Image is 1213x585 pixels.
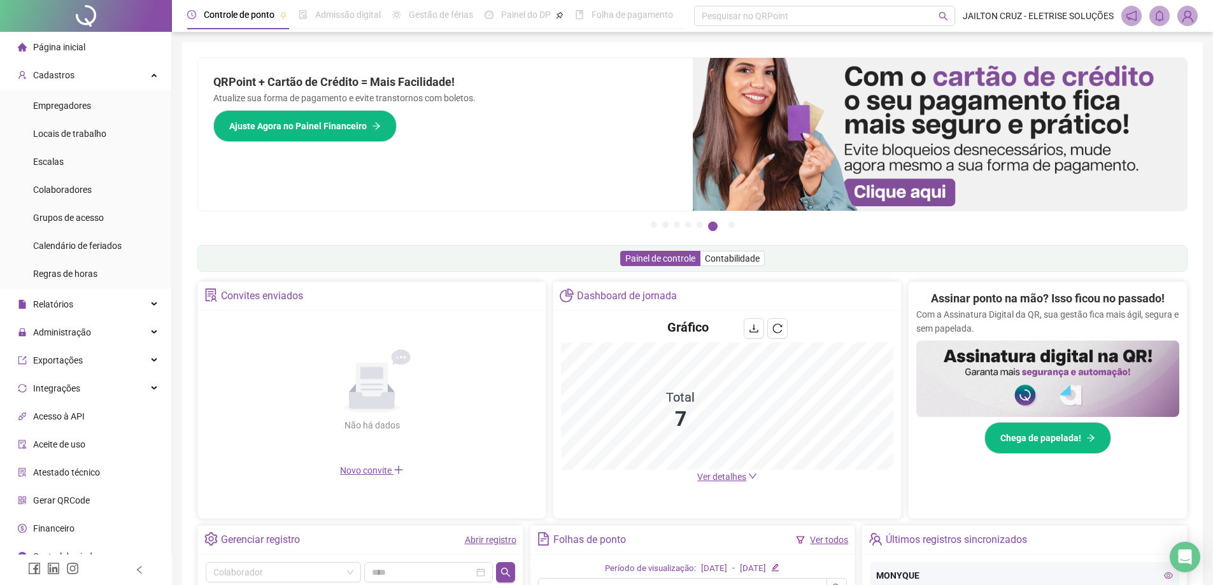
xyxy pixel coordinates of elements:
[701,562,727,575] div: [DATE]
[33,241,122,251] span: Calendário de feriados
[1086,433,1095,442] span: arrow-right
[575,10,584,19] span: book
[984,422,1111,454] button: Chega de papelada!
[625,253,695,264] span: Painel de controle
[340,465,404,476] span: Novo convite
[204,10,274,20] span: Controle de ponto
[748,472,757,481] span: down
[18,496,27,505] span: qrcode
[392,10,401,19] span: sun
[33,355,83,365] span: Exportações
[939,11,948,21] span: search
[229,119,367,133] span: Ajuste Agora no Painel Financeiro
[537,532,550,546] span: file-text
[33,411,85,421] span: Acesso à API
[1126,10,1137,22] span: notification
[740,562,766,575] div: [DATE]
[18,552,27,561] span: info-circle
[33,467,100,477] span: Atestado técnico
[33,42,85,52] span: Página inicial
[1164,571,1173,580] span: eye
[693,58,1188,211] img: banner%2F75947b42-3b94-469c-a360-407c2d3115d7.png
[1178,6,1197,25] img: 94463
[33,269,97,279] span: Regras de horas
[33,439,85,449] span: Aceite de uso
[33,523,74,533] span: Financeiro
[33,299,73,309] span: Relatórios
[592,10,673,20] span: Folha de pagamento
[771,563,779,572] span: edit
[560,288,573,302] span: pie-chart
[28,562,41,575] span: facebook
[749,323,759,334] span: download
[66,562,79,575] span: instagram
[315,10,381,20] span: Admissão digital
[33,495,90,505] span: Gerar QRCode
[886,529,1027,551] div: Últimos registros sincronizados
[605,562,696,575] div: Período de visualização:
[33,383,80,393] span: Integrações
[916,307,1179,335] p: Com a Assinatura Digital da QR, sua gestão fica mais ágil, segura e sem papelada.
[213,73,677,91] h2: QRPoint + Cartão de Crédito = Mais Facilidade!
[662,222,669,228] button: 2
[18,524,27,533] span: dollar
[33,101,91,111] span: Empregadores
[796,535,805,544] span: filter
[685,222,692,228] button: 4
[221,529,300,551] div: Gerenciar registro
[187,10,196,19] span: clock-circle
[394,465,404,475] span: plus
[1170,542,1200,572] div: Open Intercom Messenger
[916,341,1179,417] img: banner%2F02c71560-61a6-44d4-94b9-c8ab97240462.png
[372,122,381,130] span: arrow-right
[18,384,27,393] span: sync
[697,222,703,228] button: 5
[18,328,27,337] span: lock
[577,285,677,307] div: Dashboard de jornada
[651,222,657,228] button: 1
[221,285,303,307] div: Convites enviados
[667,318,709,336] h4: Gráfico
[697,472,746,482] span: Ver detalhes
[485,10,493,19] span: dashboard
[465,535,516,545] a: Abrir registro
[299,10,308,19] span: file-done
[213,91,677,105] p: Atualize sua forma de pagamento e evite transtornos com boletos.
[500,567,511,577] span: search
[705,253,760,264] span: Contabilidade
[869,532,882,546] span: team
[135,565,144,574] span: left
[556,11,564,19] span: pushpin
[33,70,74,80] span: Cadastros
[553,529,626,551] div: Folhas de ponto
[313,418,430,432] div: Não há dados
[204,532,218,546] span: setting
[18,356,27,365] span: export
[876,568,1173,582] div: MONYQUE
[708,222,718,231] button: 6
[772,323,783,334] span: reload
[732,562,735,575] div: -
[409,10,473,20] span: Gestão de férias
[18,43,27,52] span: home
[1000,431,1081,445] span: Chega de papelada!
[697,472,757,482] a: Ver detalhes down
[18,440,27,449] span: audit
[33,185,92,195] span: Colaboradores
[204,288,218,302] span: solution
[963,9,1114,23] span: JAILTON CRUZ - ELETRISE SOLUÇÕES
[18,412,27,421] span: api
[33,327,91,337] span: Administração
[810,535,848,545] a: Ver todos
[33,129,106,139] span: Locais de trabalho
[33,157,64,167] span: Escalas
[1154,10,1165,22] span: bell
[18,468,27,477] span: solution
[33,213,104,223] span: Grupos de acesso
[213,110,397,142] button: Ajuste Agora no Painel Financeiro
[931,290,1165,307] h2: Assinar ponto na mão? Isso ficou no passado!
[18,71,27,80] span: user-add
[674,222,680,228] button: 3
[47,562,60,575] span: linkedin
[18,300,27,309] span: file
